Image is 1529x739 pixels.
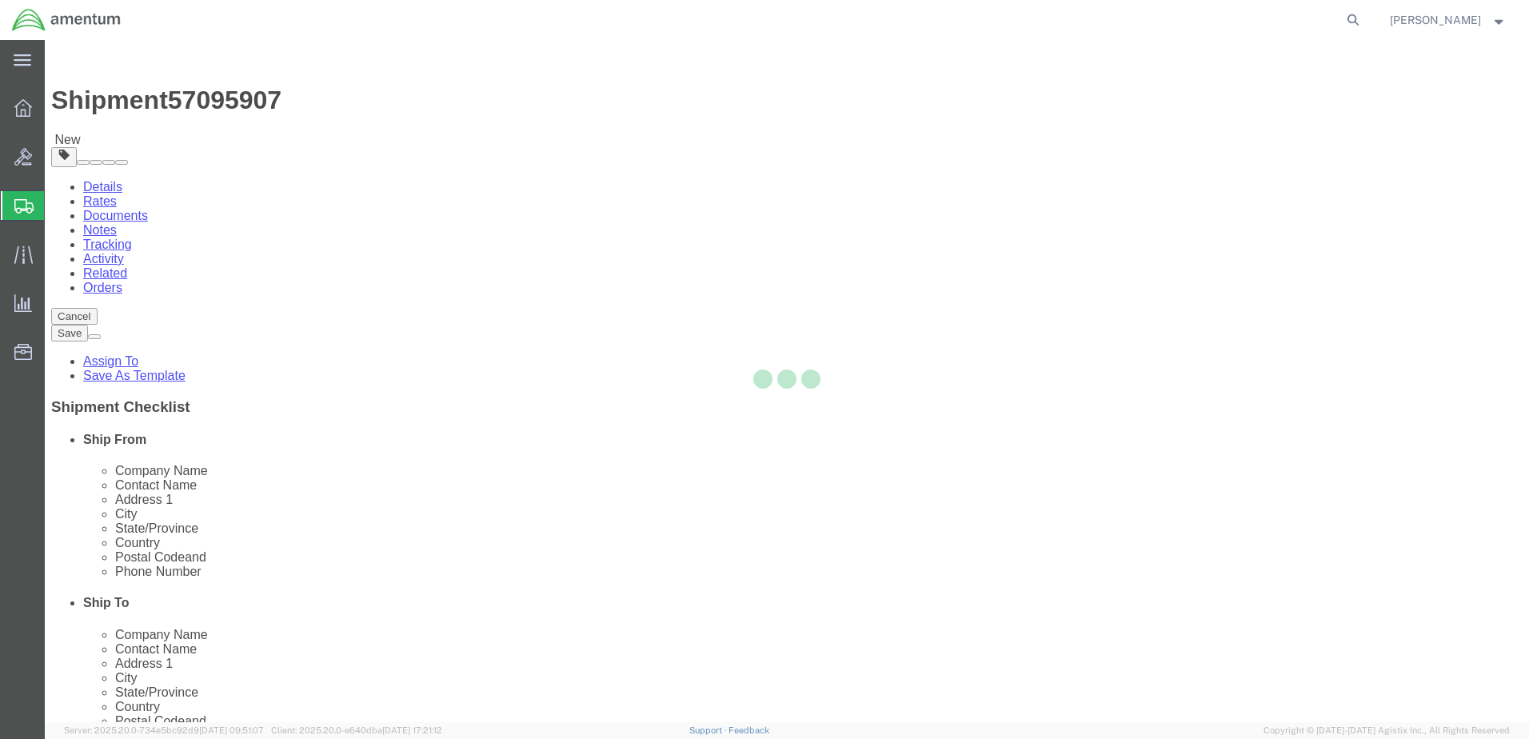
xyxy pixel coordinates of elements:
[1390,11,1481,29] span: Scott Meyers
[689,725,729,735] a: Support
[199,725,264,735] span: [DATE] 09:51:07
[1264,724,1510,737] span: Copyright © [DATE]-[DATE] Agistix Inc., All Rights Reserved
[271,725,442,735] span: Client: 2025.20.0-e640dba
[382,725,442,735] span: [DATE] 17:21:12
[64,725,264,735] span: Server: 2025.20.0-734e5bc92d9
[11,8,122,32] img: logo
[729,725,769,735] a: Feedback
[1389,10,1507,30] button: [PERSON_NAME]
